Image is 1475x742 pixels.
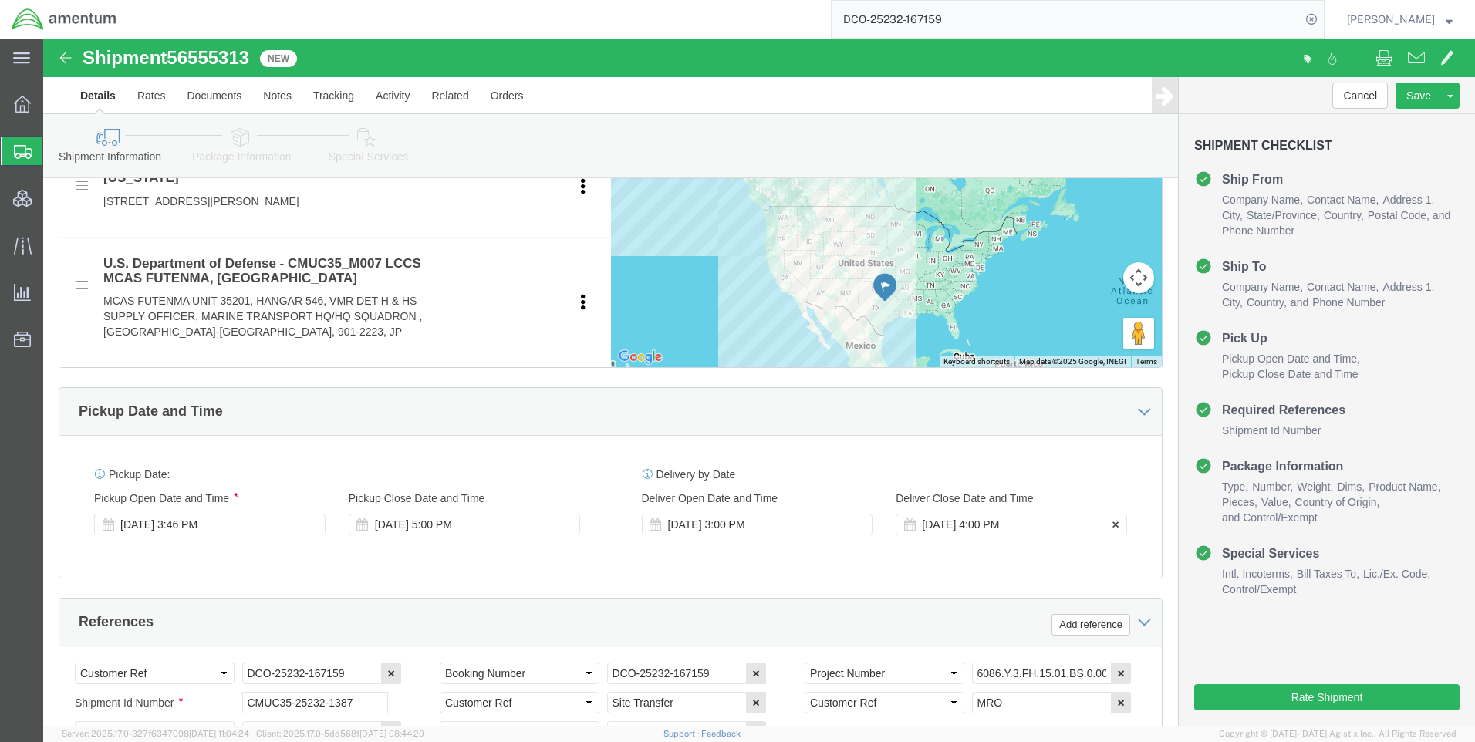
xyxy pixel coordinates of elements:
span: [DATE] 11:04:24 [189,729,249,738]
span: Ray Cheatteam [1347,11,1435,28]
button: [PERSON_NAME] [1346,10,1453,29]
a: Support [663,729,702,738]
span: Server: 2025.17.0-327f6347098 [62,729,249,738]
input: Search for shipment number, reference number [832,1,1301,38]
img: logo [11,8,117,31]
a: Feedback [701,729,741,738]
span: [DATE] 08:44:20 [359,729,424,738]
span: Copyright © [DATE]-[DATE] Agistix Inc., All Rights Reserved [1219,727,1456,740]
iframe: FS Legacy Container [43,39,1475,726]
span: Client: 2025.17.0-5dd568f [256,729,424,738]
